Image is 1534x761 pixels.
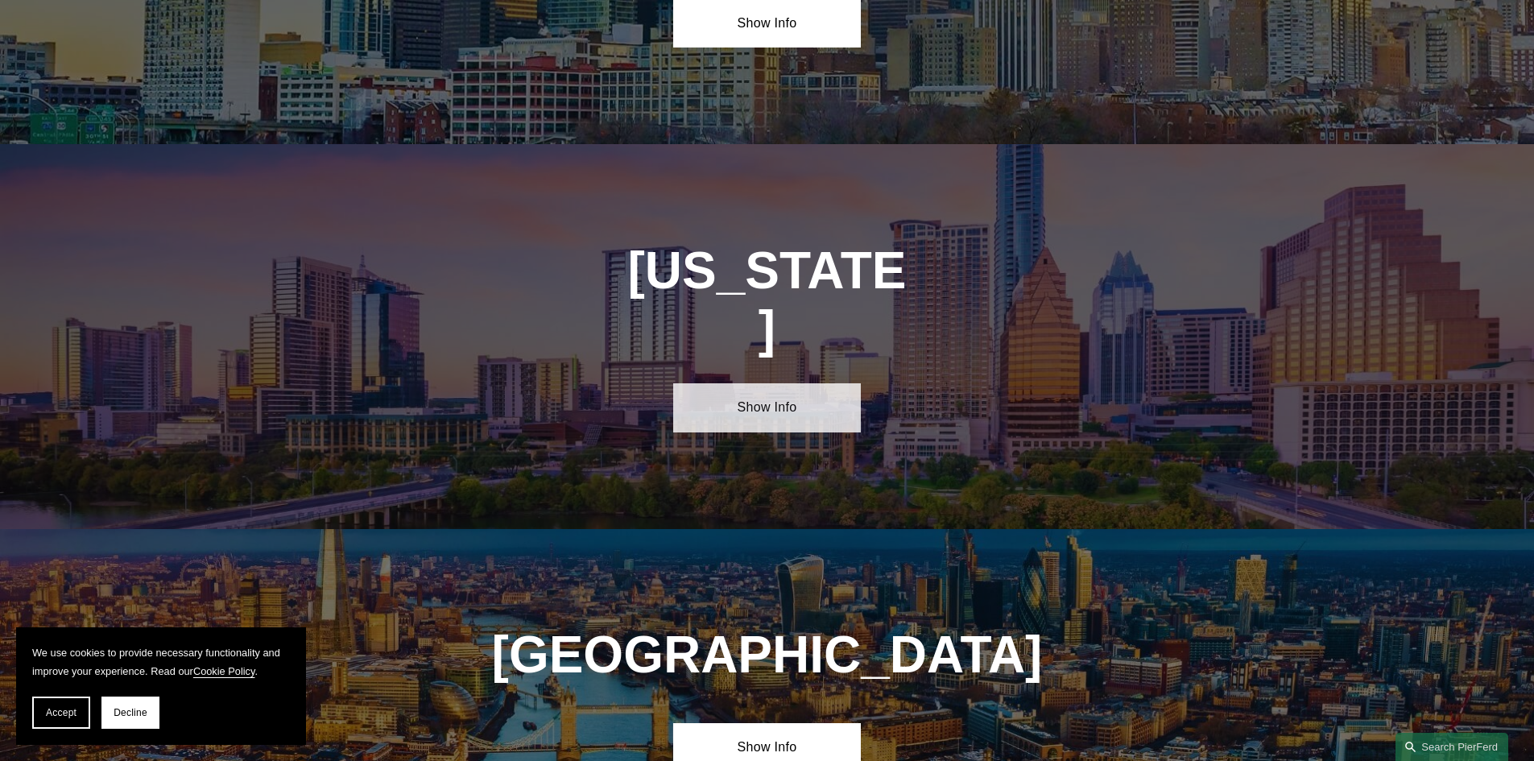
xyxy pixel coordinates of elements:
[1395,733,1508,761] a: Search this site
[46,707,76,718] span: Accept
[101,697,159,729] button: Decline
[32,697,90,729] button: Accept
[193,665,255,677] a: Cookie Policy
[32,643,290,680] p: We use cookies to provide necessary functionality and improve your experience. Read our .
[114,707,147,718] span: Decline
[673,383,861,432] a: Show Info
[626,242,908,359] h1: [US_STATE]
[486,626,1049,684] h1: [GEOGRAPHIC_DATA]
[16,627,306,745] section: Cookie banner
